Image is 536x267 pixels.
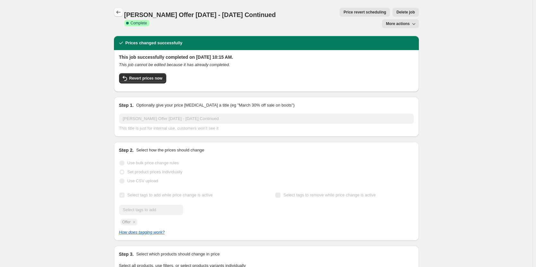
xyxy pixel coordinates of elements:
span: Revert prices now [129,76,162,81]
span: Select tags to add while price change is active [127,193,213,197]
h2: Step 3. [119,251,134,257]
span: Use CSV upload [127,178,158,183]
input: Select tags to add [119,205,183,215]
span: Delete job [396,10,415,15]
span: Set product prices individually [127,169,183,174]
span: Select tags to remove while price change is active [283,193,376,197]
span: Price revert scheduling [343,10,386,15]
h2: This job successfully completed on [DATE] 10:15 AM. [119,54,414,60]
h2: Step 2. [119,147,134,153]
span: Complete [131,21,147,26]
button: Price revert scheduling [340,8,390,17]
h2: Prices changed successfully [125,40,183,46]
button: More actions [382,19,419,28]
input: 30% off holiday sale [119,114,414,124]
span: More actions [386,21,410,26]
a: How does tagging work? [119,230,165,235]
p: Optionally give your price [MEDICAL_DATA] a title (eg "March 30% off sale on boots") [136,102,294,108]
p: Select how the prices should change [136,147,204,153]
span: [PERSON_NAME] Offer [DATE] - [DATE] Continued [124,11,276,18]
i: This job cannot be edited because it has already completed. [119,62,230,67]
span: Use bulk price change rules [127,160,179,165]
button: Revert prices now [119,73,166,83]
button: Price change jobs [114,8,123,17]
p: Select which products should change in price [136,251,220,257]
button: Delete job [393,8,419,17]
span: This title is just for internal use, customers won't see it [119,126,219,131]
h2: Step 1. [119,102,134,108]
